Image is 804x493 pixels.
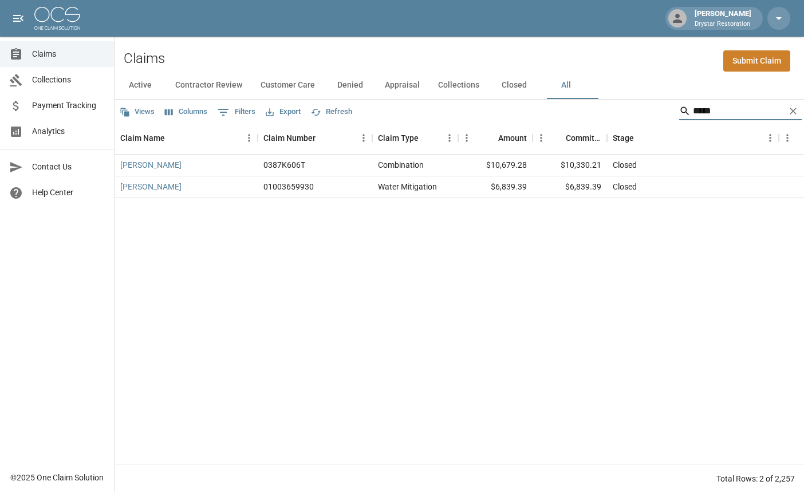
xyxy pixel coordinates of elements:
[120,122,165,154] div: Claim Name
[458,122,533,154] div: Amount
[258,122,372,154] div: Claim Number
[308,103,355,121] button: Refresh
[540,72,592,99] button: All
[32,161,105,173] span: Contact Us
[613,159,637,171] div: Closed
[117,103,157,121] button: Views
[115,72,804,99] div: dynamic tabs
[263,181,314,192] div: 01003659930
[165,130,181,146] button: Sort
[7,7,30,30] button: open drawer
[263,103,304,121] button: Export
[10,472,104,483] div: © 2025 One Claim Solution
[378,122,419,154] div: Claim Type
[550,130,566,146] button: Sort
[498,122,527,154] div: Amount
[166,72,251,99] button: Contractor Review
[162,103,210,121] button: Select columns
[458,155,533,176] div: $10,679.28
[251,72,324,99] button: Customer Care
[120,159,182,171] a: [PERSON_NAME]
[378,181,437,192] div: Water Mitigation
[613,122,634,154] div: Stage
[533,155,607,176] div: $10,330.21
[32,74,105,86] span: Collections
[566,122,601,154] div: Committed Amount
[488,72,540,99] button: Closed
[372,122,458,154] div: Claim Type
[690,8,756,29] div: [PERSON_NAME]
[533,122,607,154] div: Committed Amount
[429,72,488,99] button: Collections
[32,125,105,137] span: Analytics
[115,122,258,154] div: Claim Name
[324,72,376,99] button: Denied
[458,176,533,198] div: $6,839.39
[376,72,429,99] button: Appraisal
[120,181,182,192] a: [PERSON_NAME]
[32,48,105,60] span: Claims
[316,130,332,146] button: Sort
[723,50,790,72] a: Submit Claim
[115,72,166,99] button: Active
[263,122,316,154] div: Claim Number
[263,159,305,171] div: 0387K606T
[215,103,258,121] button: Show filters
[355,129,372,147] button: Menu
[607,122,779,154] div: Stage
[716,473,795,484] div: Total Rows: 2 of 2,257
[482,130,498,146] button: Sort
[634,130,650,146] button: Sort
[441,129,458,147] button: Menu
[241,129,258,147] button: Menu
[785,102,802,120] button: Clear
[32,187,105,199] span: Help Center
[32,100,105,112] span: Payment Tracking
[533,129,550,147] button: Menu
[419,130,435,146] button: Sort
[34,7,80,30] img: ocs-logo-white-transparent.png
[695,19,751,29] p: Drystar Restoration
[779,129,796,147] button: Menu
[613,181,637,192] div: Closed
[124,50,165,67] h2: Claims
[378,159,424,171] div: Combination
[762,129,779,147] button: Menu
[679,102,802,123] div: Search
[458,129,475,147] button: Menu
[533,176,607,198] div: $6,839.39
